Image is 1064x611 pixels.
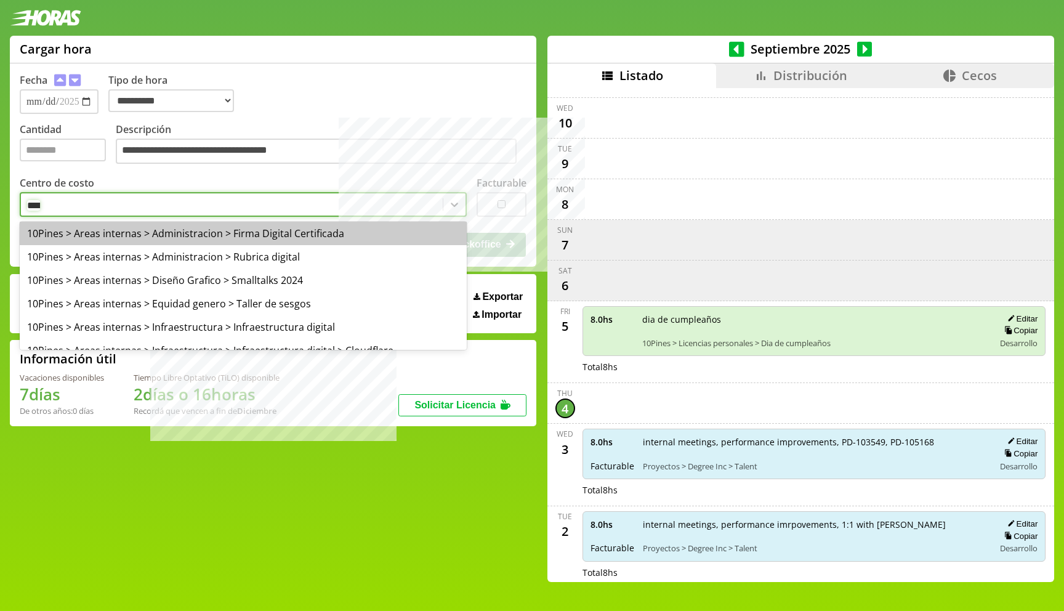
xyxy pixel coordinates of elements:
button: Editar [1004,519,1038,529]
h1: 2 días o 16 horas [134,383,280,405]
span: internal meetings, performance improvements, PD-103549, PD-105168 [643,436,986,448]
span: Septiembre 2025 [744,41,857,57]
div: 8 [555,195,575,214]
span: Distribución [773,67,847,84]
div: Wed [557,103,573,113]
span: internal meetings, performance imrpovements, 1:1 with [PERSON_NAME] [643,519,986,530]
span: 8.0 hs [590,314,634,325]
span: dia de cumpleaños [642,314,986,325]
div: 10Pines > Areas internas > Administracion > Rubrica digital [20,245,467,269]
div: 10Pines > Areas internas > Administracion > Firma Digital Certificada [20,222,467,245]
div: Total 8 hs [582,484,1046,496]
h1: 7 días [20,383,104,405]
span: Exportar [482,291,523,302]
label: Tipo de hora [108,73,244,114]
div: Recordá que vencen a fin de [134,405,280,416]
div: 10 [555,113,575,133]
div: 10Pines > Areas internas > Infraestructura > Infraestructura digital > Cloudflare [20,339,467,362]
button: Copiar [1001,531,1038,541]
input: Cantidad [20,139,106,161]
label: Descripción [116,123,526,168]
div: Mon [556,184,574,195]
span: 10Pines > Licencias personales > Dia de cumpleaños [642,338,986,349]
div: 9 [555,154,575,174]
label: Facturable [477,176,526,190]
div: 5 [555,317,575,336]
textarea: Descripción [116,139,517,164]
span: Facturable [590,460,634,472]
div: 10Pines > Areas internas > Infraestructura > Infraestructura digital [20,315,467,339]
button: Copiar [1001,448,1038,459]
div: Tiempo Libre Optativo (TiLO) disponible [134,372,280,383]
div: 6 [555,276,575,296]
button: Editar [1004,314,1038,324]
span: Desarrollo [1000,461,1038,472]
img: logotipo [10,10,81,26]
div: scrollable content [547,88,1054,580]
div: Total 8 hs [582,567,1046,578]
select: Tipo de hora [108,89,234,112]
span: Listado [619,67,663,84]
div: 2 [555,522,575,541]
button: Copiar [1001,325,1038,336]
label: Centro de costo [20,176,94,190]
div: 3 [555,439,575,459]
button: Exportar [470,291,526,303]
span: 8.0 hs [590,519,634,530]
h2: Información útil [20,350,116,367]
button: Editar [1004,436,1038,447]
div: 7 [555,235,575,255]
button: Solicitar Licencia [398,394,526,416]
span: Desarrollo [1000,338,1038,349]
div: Fri [560,306,570,317]
div: Wed [557,429,573,439]
span: Desarrollo [1000,543,1038,554]
div: 10Pines > Areas internas > Diseño Grafico > Smalltalks 2024 [20,269,467,292]
b: Diciembre [237,405,276,416]
div: Sun [557,225,573,235]
h1: Cargar hora [20,41,92,57]
span: Proyectos > Degree Inc > Talent [643,461,986,472]
div: Total 8 hs [582,361,1046,373]
span: Importar [482,309,522,320]
div: 4 [555,399,575,418]
div: Thu [557,388,573,399]
div: Vacaciones disponibles [20,372,104,383]
div: Sat [558,265,572,276]
div: Tue [558,144,572,154]
label: Fecha [20,73,47,87]
label: Cantidad [20,123,116,168]
span: Facturable [590,542,634,554]
span: Proyectos > Degree Inc > Talent [643,543,986,554]
span: Cecos [962,67,997,84]
div: Tue [558,511,572,522]
span: Solicitar Licencia [414,400,496,410]
div: 10Pines > Areas internas > Equidad genero > Taller de sesgos [20,292,467,315]
span: 8.0 hs [590,436,634,448]
div: De otros años: 0 días [20,405,104,416]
